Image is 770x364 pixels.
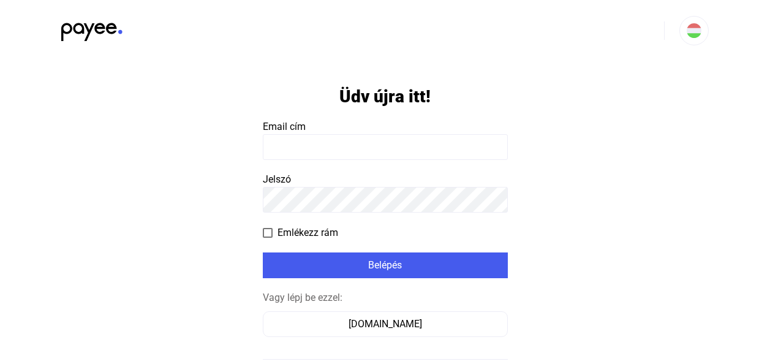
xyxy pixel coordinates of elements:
[263,318,508,330] a: [DOMAIN_NAME]
[339,86,431,107] h1: Üdv újra itt!
[263,121,306,132] span: Email cím
[263,290,508,305] div: Vagy lépj be ezzel:
[267,317,504,332] div: [DOMAIN_NAME]
[263,173,291,185] span: Jelszó
[277,226,338,240] span: Emlékezz rám
[263,252,508,278] button: Belépés
[263,311,508,337] button: [DOMAIN_NAME]
[61,16,123,41] img: black-payee-blue-dot.svg
[679,16,709,45] button: HU
[687,23,701,38] img: HU
[266,258,504,273] div: Belépés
